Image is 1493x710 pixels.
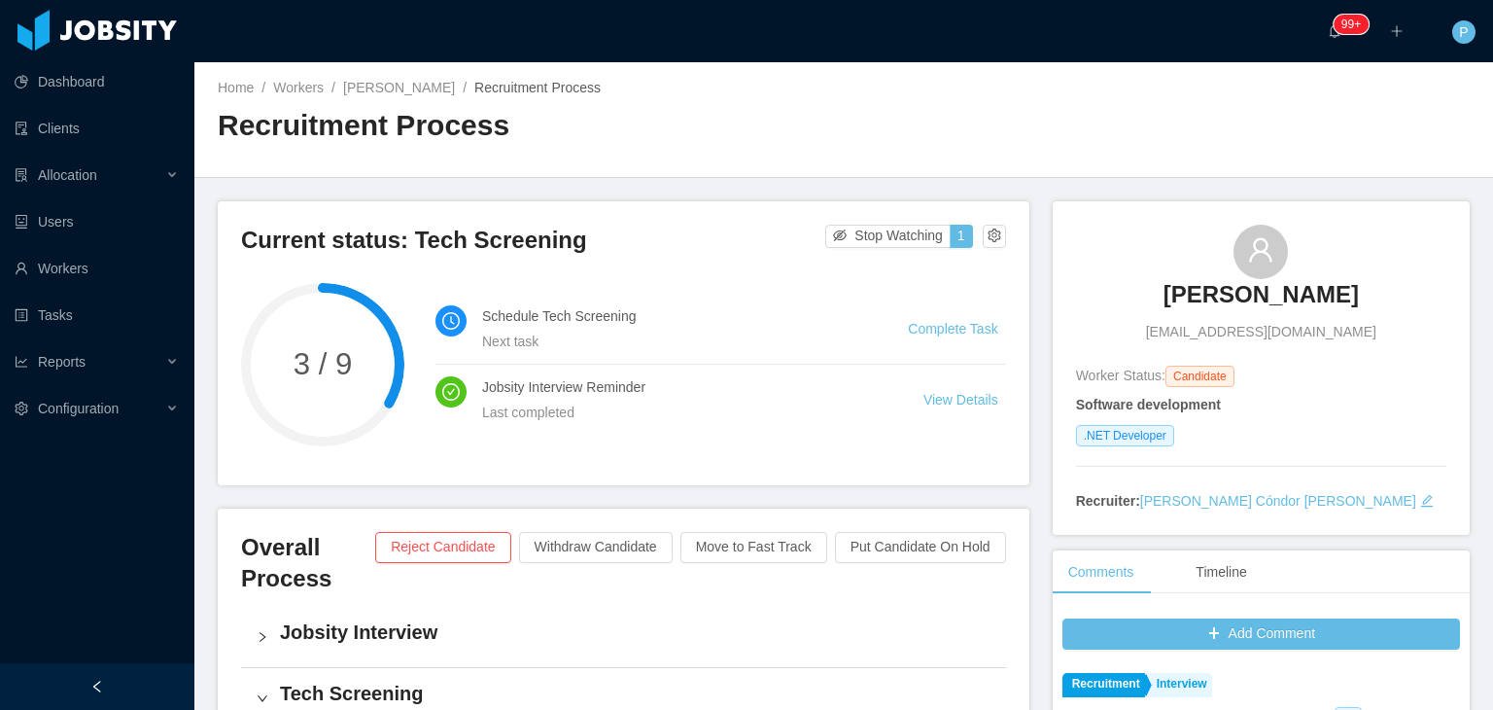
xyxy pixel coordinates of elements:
[1163,279,1359,310] h3: [PERSON_NAME]
[825,225,951,248] button: icon: eye-invisibleStop Watching
[1328,24,1341,38] i: icon: bell
[257,631,268,643] i: icon: right
[15,296,179,335] a: icon: profileTasks
[1334,15,1369,34] sup: 1709
[15,109,179,148] a: icon: auditClients
[442,383,460,401] i: icon: check-circle
[1390,24,1404,38] i: icon: plus
[1459,20,1468,44] span: P
[273,80,324,95] a: Workers
[482,376,877,398] h4: Jobsity Interview Reminder
[1076,493,1140,509] strong: Recruiter:
[908,321,997,337] a: Complete Task
[331,80,335,95] span: /
[1076,425,1174,446] span: .NET Developer
[241,607,1006,667] div: icon: rightJobsity Interview
[375,532,510,563] button: Reject Candidate
[38,401,119,416] span: Configuration
[1420,494,1434,508] i: icon: edit
[1062,619,1460,650] button: icon: plusAdd Comment
[15,62,179,101] a: icon: pie-chartDashboard
[1062,673,1145,697] a: Recruitment
[38,167,97,183] span: Allocation
[1163,279,1359,322] a: [PERSON_NAME]
[15,355,28,369] i: icon: line-chart
[983,225,1006,248] button: icon: setting
[442,312,460,330] i: icon: clock-circle
[1053,550,1150,594] div: Comments
[923,392,998,408] a: View Details
[15,249,179,288] a: icon: userWorkers
[1247,236,1274,264] i: icon: user
[15,402,28,415] i: icon: setting
[482,331,861,352] div: Next task
[280,680,990,707] h4: Tech Screening
[241,225,825,256] h3: Current status: Tech Screening
[1076,397,1221,412] strong: Software development
[1140,493,1416,509] a: [PERSON_NAME] Cóndor [PERSON_NAME]
[482,402,877,423] div: Last completed
[474,80,601,95] span: Recruitment Process
[280,619,990,646] h4: Jobsity Interview
[261,80,265,95] span: /
[241,532,375,595] h3: Overall Process
[15,202,179,241] a: icon: robotUsers
[1147,673,1212,697] a: Interview
[241,349,404,379] span: 3 / 9
[38,354,86,370] span: Reports
[519,532,673,563] button: Withdraw Candidate
[835,532,1006,563] button: Put Candidate On Hold
[257,692,268,704] i: icon: right
[1146,322,1376,342] span: [EMAIL_ADDRESS][DOMAIN_NAME]
[680,532,827,563] button: Move to Fast Track
[1076,368,1165,383] span: Worker Status:
[482,305,861,327] h4: Schedule Tech Screening
[15,168,28,182] i: icon: solution
[218,80,254,95] a: Home
[1180,550,1262,594] div: Timeline
[463,80,467,95] span: /
[343,80,455,95] a: [PERSON_NAME]
[950,225,973,248] button: 1
[218,106,844,146] h2: Recruitment Process
[1165,366,1234,387] span: Candidate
